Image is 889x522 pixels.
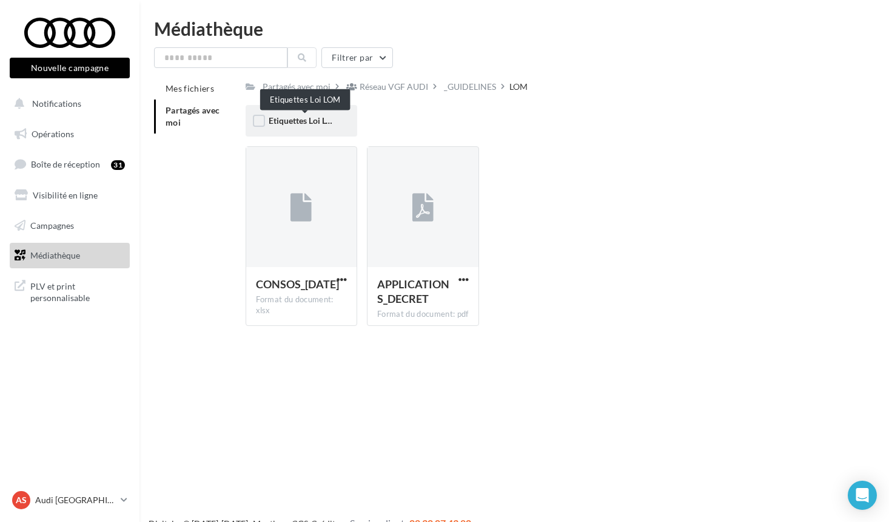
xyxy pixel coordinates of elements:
[7,243,132,268] a: Médiathèque
[7,121,132,147] a: Opérations
[32,129,74,139] span: Opérations
[321,47,393,68] button: Filtrer par
[16,494,27,506] span: AS
[166,105,220,127] span: Partagés avec moi
[377,309,469,320] div: Format du document: pdf
[166,83,214,93] span: Mes fichiers
[256,277,339,291] span: CONSOS_08.06.23
[10,489,130,512] a: AS Audi [GEOGRAPHIC_DATA]
[111,160,125,170] div: 31
[10,58,130,78] button: Nouvelle campagne
[263,81,330,93] div: Partagés avec moi
[444,81,496,93] div: _GUIDELINES
[377,277,449,305] span: APPLICATIONS_DECRET
[33,190,98,200] span: Visibilité en ligne
[35,494,116,506] p: Audi [GEOGRAPHIC_DATA]
[260,89,351,110] div: Etiquettes Loi LOM
[360,81,428,93] div: Réseau VGF AUDI
[7,151,132,177] a: Boîte de réception31
[7,91,127,117] button: Notifications
[256,294,347,316] div: Format du document: xlsx
[7,273,132,309] a: PLV et print personnalisable
[30,250,80,260] span: Médiathèque
[269,115,340,126] span: Etiquettes Loi LOM
[30,220,74,230] span: Campagnes
[7,183,132,208] a: Visibilité en ligne
[31,159,100,169] span: Boîte de réception
[509,81,528,93] div: LOM
[32,98,81,109] span: Notifications
[30,278,125,304] span: PLV et print personnalisable
[848,481,877,510] div: Open Intercom Messenger
[154,19,874,38] div: Médiathèque
[7,213,132,239] a: Campagnes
